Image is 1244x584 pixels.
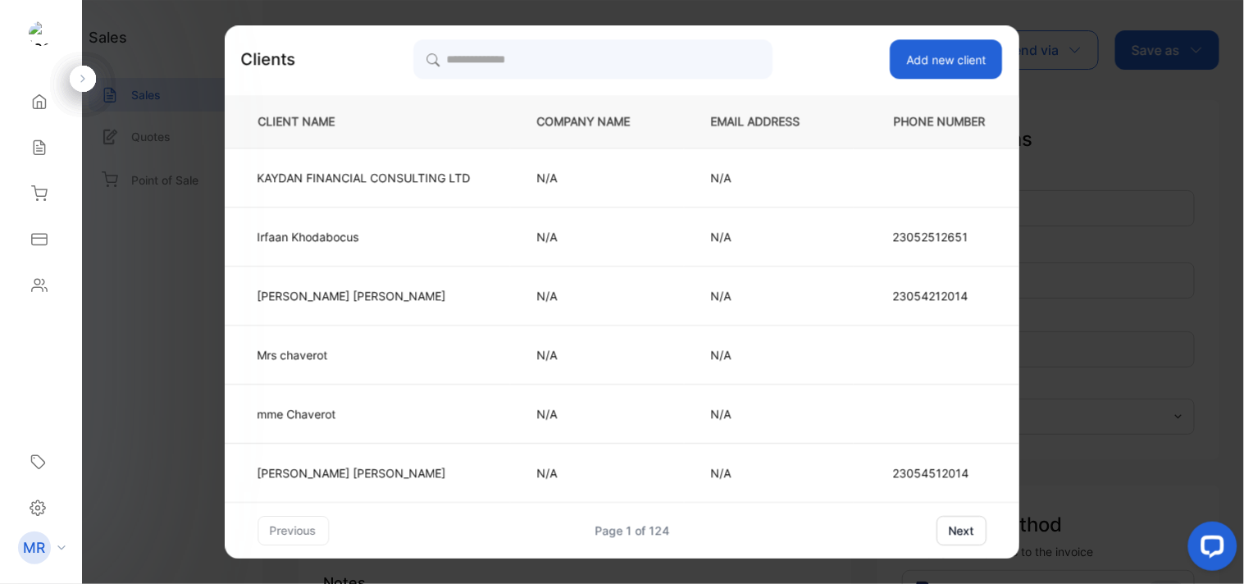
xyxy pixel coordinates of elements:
p: N/A [711,287,827,304]
p: N/A [711,405,827,422]
p: N/A [711,346,827,363]
p: 23054212014 [893,287,987,304]
p: N/A [711,464,827,481]
p: 23052512651 [893,228,987,245]
p: N/A [537,464,657,481]
p: Irfaan Khodabocus [257,228,471,245]
p: 23054512014 [893,464,987,481]
p: N/A [537,287,657,304]
p: KAYDAN FINANCIAL CONSULTING LTD [257,169,471,186]
button: Add new client [891,39,1003,79]
p: N/A [537,346,657,363]
p: N/A [537,405,657,422]
p: mme Chaverot [257,405,471,422]
p: [PERSON_NAME] [PERSON_NAME] [257,287,471,304]
p: Clients [241,47,296,71]
p: N/A [537,169,657,186]
p: COMPANY NAME [537,113,657,130]
button: previous [257,516,329,545]
p: N/A [711,228,827,245]
p: EMAIL ADDRESS [711,113,827,130]
div: Page 1 of 124 [595,522,670,539]
p: Mrs chaverot [257,346,471,363]
button: next [936,516,987,545]
iframe: LiveChat chat widget [1175,515,1244,584]
p: CLIENT NAME [252,113,483,130]
img: logo [29,21,53,46]
p: PHONE NUMBER [881,113,992,130]
p: [PERSON_NAME] [PERSON_NAME] [257,464,471,481]
p: N/A [711,169,827,186]
p: N/A [537,228,657,245]
p: MR [24,537,46,559]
